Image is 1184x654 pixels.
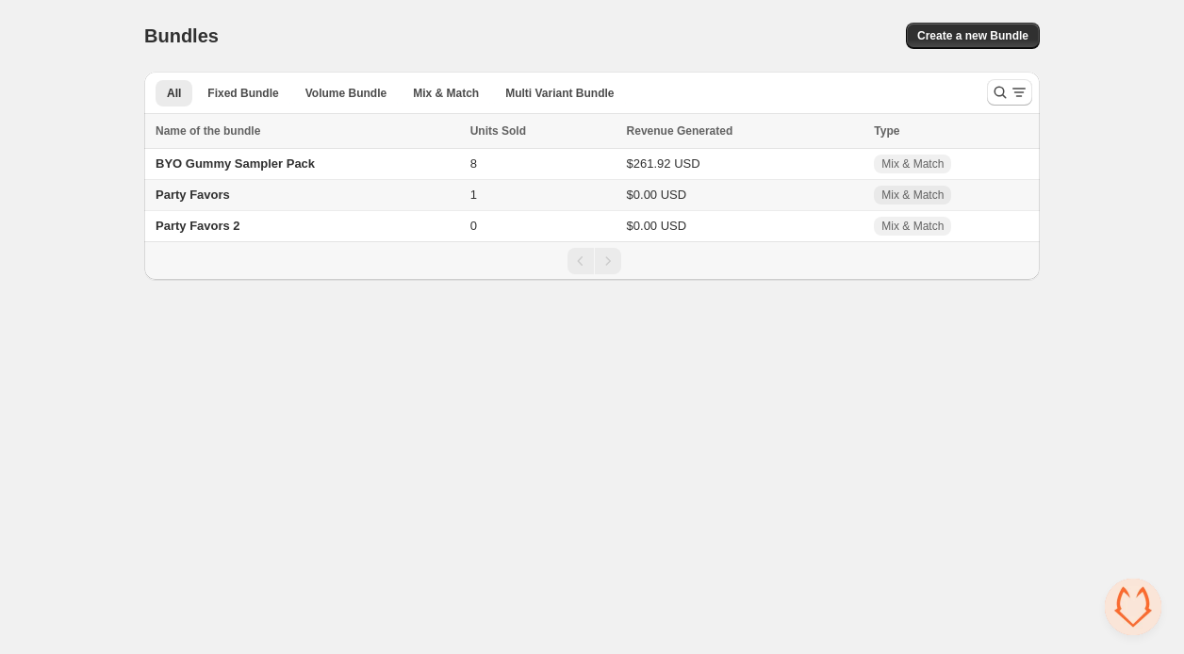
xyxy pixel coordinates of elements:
[627,219,687,233] span: $0.00 USD
[207,86,278,101] span: Fixed Bundle
[413,86,479,101] span: Mix & Match
[144,25,219,47] h1: Bundles
[627,122,752,140] button: Revenue Generated
[627,122,733,140] span: Revenue Generated
[470,188,477,202] span: 1
[874,122,1028,140] div: Type
[627,156,700,171] span: $261.92 USD
[987,79,1032,106] button: Search and filter results
[470,122,545,140] button: Units Sold
[917,28,1028,43] span: Create a new Bundle
[156,156,315,171] span: BYO Gummy Sampler Pack
[156,188,230,202] span: Party Favors
[470,122,526,140] span: Units Sold
[881,188,944,203] span: Mix & Match
[881,156,944,172] span: Mix & Match
[156,219,240,233] span: Party Favors 2
[627,188,687,202] span: $0.00 USD
[505,86,614,101] span: Multi Variant Bundle
[881,219,944,234] span: Mix & Match
[470,156,477,171] span: 8
[144,241,1040,280] nav: Pagination
[156,122,459,140] div: Name of the bundle
[305,86,386,101] span: Volume Bundle
[1105,579,1161,635] div: Open chat
[906,23,1040,49] button: Create a new Bundle
[167,86,181,101] span: All
[470,219,477,233] span: 0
